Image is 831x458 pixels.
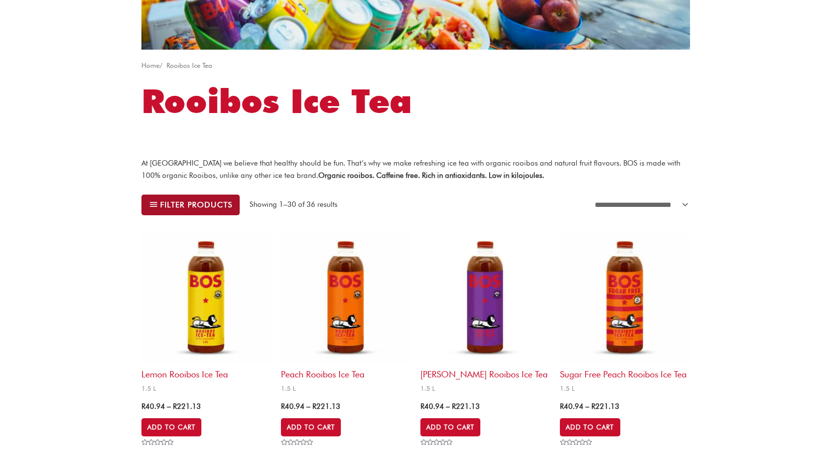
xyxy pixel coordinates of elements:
[141,364,271,380] h2: Lemon Rooibos Ice Tea
[249,199,337,210] p: Showing 1–30 of 36 results
[141,61,160,69] a: Home
[560,364,690,380] h2: Sugar Free Peach Rooibos Ice Tea
[560,418,620,436] a: Select options for “Sugar Free Peach Rooibos Ice Tea”
[141,157,690,182] p: At [GEOGRAPHIC_DATA] we believe that healthy should be fun. That’s why we make refreshing ice tea...
[420,384,550,393] span: 1.5 L
[312,402,340,411] bdi: 221.13
[281,418,341,436] a: Select options for “Peach Rooibos Ice Tea”
[281,364,411,380] h2: Peach Rooibos Ice Tea
[173,402,177,411] span: R
[560,233,690,363] img: sugar free rooibos ice tea 1.5L
[452,402,456,411] span: R
[318,171,544,180] strong: Organic rooibos. Caffeine free. Rich in antioxidants. Low in kilojoules.
[560,402,564,411] span: R
[591,402,619,411] bdi: 221.13
[560,402,583,411] bdi: 40.94
[452,402,480,411] bdi: 221.13
[141,384,271,393] span: 1.5 L
[281,384,411,393] span: 1.5 L
[141,233,271,396] a: Lemon Rooibos Ice Tea1.5 L
[173,402,201,411] bdi: 221.13
[312,402,316,411] span: R
[281,402,285,411] span: R
[589,195,690,215] select: Shop order
[141,59,690,72] nav: Breadcrumb
[167,402,171,411] span: –
[420,233,550,396] a: [PERSON_NAME] Rooibos Ice Tea1.5 L
[420,418,480,436] a: Select options for “Berry Rooibos Ice Tea”
[420,402,424,411] span: R
[591,402,595,411] span: R
[420,233,550,363] img: berry rooibos ice tea
[420,364,550,380] h2: [PERSON_NAME] Rooibos Ice Tea
[160,201,232,208] span: Filter products
[141,78,690,124] h1: Rooibos Ice Tea
[560,384,690,393] span: 1.5 L
[446,402,450,411] span: –
[141,233,271,363] img: lemon rooibos ice tea 1.5L
[281,402,305,411] bdi: 40.94
[141,418,201,436] a: Select options for “Lemon Rooibos Ice Tea”
[420,402,444,411] bdi: 40.94
[281,233,411,363] img: lemon rooibos ice tea
[281,233,411,396] a: Peach Rooibos Ice Tea1.5 L
[306,402,310,411] span: –
[141,402,145,411] span: R
[141,402,165,411] bdi: 40.94
[585,402,589,411] span: –
[560,233,690,396] a: Sugar Free Peach Rooibos Ice Tea1.5 L
[141,195,240,215] button: Filter products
